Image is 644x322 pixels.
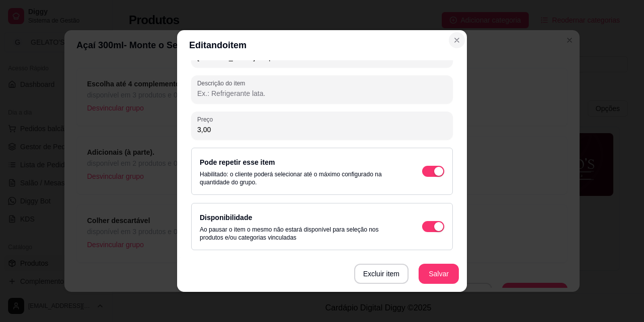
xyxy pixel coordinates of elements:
[197,115,216,124] label: Preço
[200,213,252,222] label: Disponibilidade
[200,170,402,186] p: Habilitado: o cliente poderá selecionar até o máximo configurado na quantidade do grupo.
[197,79,249,87] label: Descrição do item
[197,125,447,135] input: Preço
[200,226,402,242] p: Ao pausar o item o mesmo não estará disponível para seleção nos produtos e/ou categorias vinculadas
[197,88,447,98] input: Descrição do item
[419,264,459,284] button: Salvar
[449,32,465,48] button: Close
[177,30,467,60] header: Editando item
[200,158,275,166] label: Pode repetir esse item
[354,264,409,284] button: Excluir item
